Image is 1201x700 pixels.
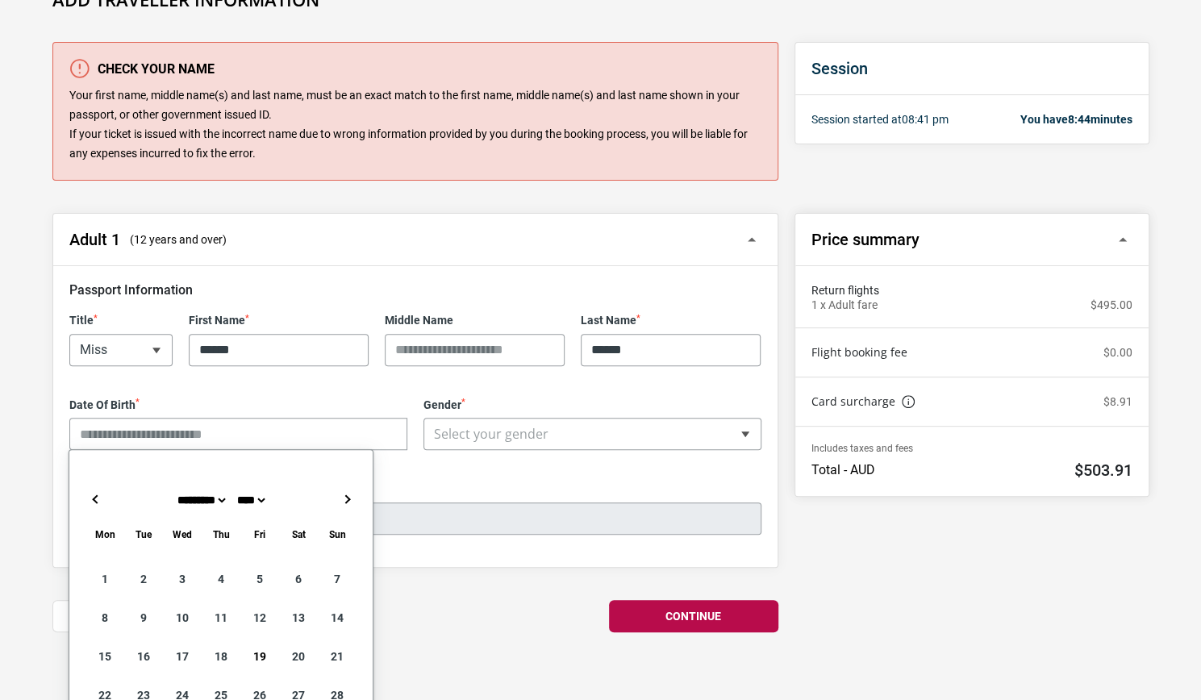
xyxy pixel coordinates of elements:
div: 2 [124,560,163,598]
div: 10 [163,598,202,637]
button: Back [52,600,222,632]
h2: Adult 1 [69,230,120,249]
p: Session started at [811,111,949,127]
h3: Check your name [69,59,761,78]
div: 1 [85,560,124,598]
label: Last Name [581,314,761,327]
div: 9 [124,598,163,637]
p: $495.00 [1090,298,1132,312]
div: 3 [163,560,202,598]
span: (12 years and over) [130,231,227,248]
span: 8:44 [1068,113,1090,126]
h2: $503.91 [1074,460,1132,480]
div: 6 [279,560,318,598]
div: 12 [240,598,279,637]
div: 11 [202,598,240,637]
p: Includes taxes and fees [811,443,1132,454]
div: Wednesday [163,525,202,544]
p: Your first name, middle name(s) and last name, must be an exact match to the first name, middle n... [69,86,761,163]
button: Continue [609,600,778,632]
p: 1 x Adult fare [811,298,878,312]
a: Flight booking fee [811,344,907,360]
div: 13 [279,598,318,637]
div: 4 [202,560,240,598]
button: → [337,490,357,509]
button: Price summary [795,214,1149,266]
span: Return flights [811,282,1132,298]
label: Date Of Birth [69,398,407,412]
h2: Price summary [811,230,920,249]
button: Adult 1 (12 years and over) [53,214,778,266]
div: Sunday [318,525,357,544]
span: Select your gender [423,418,761,450]
span: 08:41 pm [902,113,949,126]
div: 19 [240,637,279,676]
button: ← [85,490,105,509]
div: 7 [318,560,357,598]
h3: Passport Information [69,282,761,298]
label: Email Address [69,482,761,496]
p: Total - AUD [811,462,875,478]
div: 8 [85,598,124,637]
div: 15 [85,637,124,676]
div: 5 [240,560,279,598]
span: Select your gender [434,425,548,443]
div: 20 [279,637,318,676]
p: $0.00 [1103,346,1132,360]
div: 17 [163,637,202,676]
a: Card surcharge [811,394,915,410]
label: Middle Name [385,314,565,327]
div: 14 [318,598,357,637]
span: Select your gender [424,419,761,450]
p: $8.91 [1103,395,1132,409]
div: Friday [240,525,279,544]
div: Monday [85,525,124,544]
span: Miss [69,334,173,366]
span: Miss [70,335,172,365]
div: Tuesday [124,525,163,544]
label: Gender [423,398,761,412]
label: First Name [189,314,369,327]
div: 18 [202,637,240,676]
div: Thursday [202,525,240,544]
div: Saturday [279,525,318,544]
p: You have minutes [1020,111,1132,127]
label: Title [69,314,173,327]
div: 21 [318,637,357,676]
div: 16 [124,637,163,676]
h2: Session [811,59,1132,78]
